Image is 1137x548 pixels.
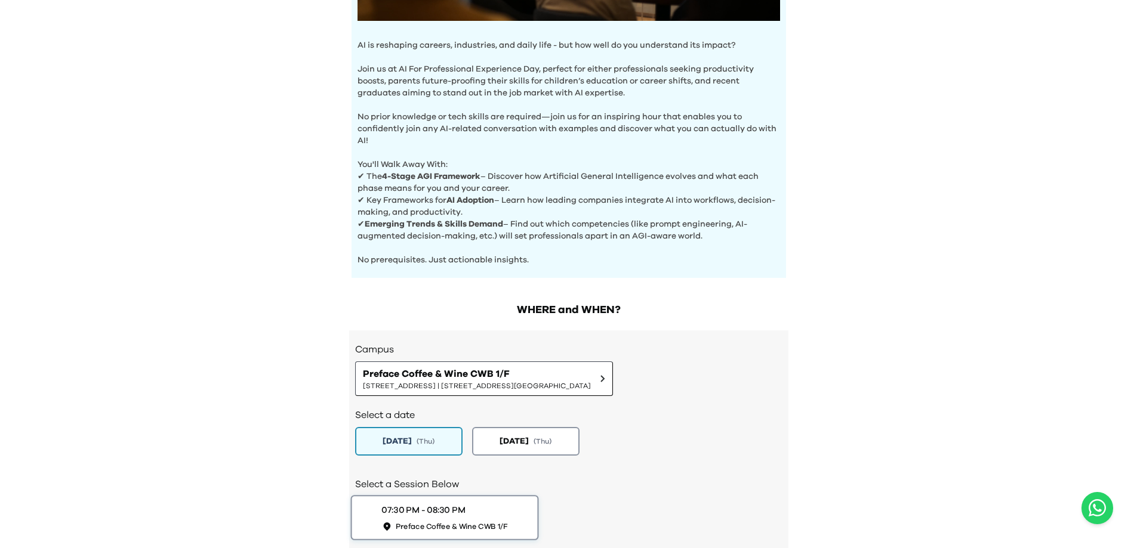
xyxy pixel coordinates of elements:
[355,427,463,456] button: [DATE](Thu)
[363,367,591,381] span: Preface Coffee & Wine CWB 1/F
[358,51,780,99] p: Join us at AI For Professional Experience Day, perfect for either professionals seeking productiv...
[472,427,580,456] button: [DATE](Thu)
[358,194,780,218] p: ✔ Key Frameworks for – Learn how leading companies integrate AI into workflows, decision-making, ...
[1081,492,1113,524] a: Chat with us on WhatsApp
[1081,492,1113,524] button: Open WhatsApp chat
[350,495,538,540] button: 07:30 PM - 08:30 PMPreface Coffee & Wine CWB 1/F
[365,220,503,228] b: Emerging Trends & Skills Demand
[355,408,782,422] h2: Select a date
[358,39,780,51] p: AI is reshaping careers, industries, and daily life - but how well do you understand its impact?
[358,147,780,171] p: You'll Walk Away With:
[355,361,613,396] button: Preface Coffee & Wine CWB 1/F[STREET_ADDRESS] | [STREET_ADDRESS][GEOGRAPHIC_DATA]
[417,436,435,446] span: ( Thu )
[355,477,782,491] h2: Select a Session Below
[500,435,529,447] span: [DATE]
[381,504,465,516] div: 07:30 PM - 08:30 PM
[383,435,412,447] span: [DATE]
[358,242,780,266] p: No prerequisites. Just actionable insights.
[395,521,507,531] span: Preface Coffee & Wine CWB 1/F
[382,172,480,181] b: 4-Stage AGI Framework
[363,381,591,391] span: [STREET_ADDRESS] | [STREET_ADDRESS][GEOGRAPHIC_DATA]
[446,196,494,205] b: AI Adoption
[358,171,780,194] p: ✔ The – Discover how Artificial General Intelligence evolves and what each phase means for you an...
[355,342,782,357] h3: Campus
[534,436,551,446] span: ( Thu )
[349,302,788,318] h2: WHERE and WHEN?
[358,218,780,242] p: ✔ – Find out which competencies (like prompt engineering, AI-augmented decision-making, etc.) wil...
[358,99,780,147] p: No prior knowledge or tech skills are required—join us for an inspiring hour that enables you to ...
